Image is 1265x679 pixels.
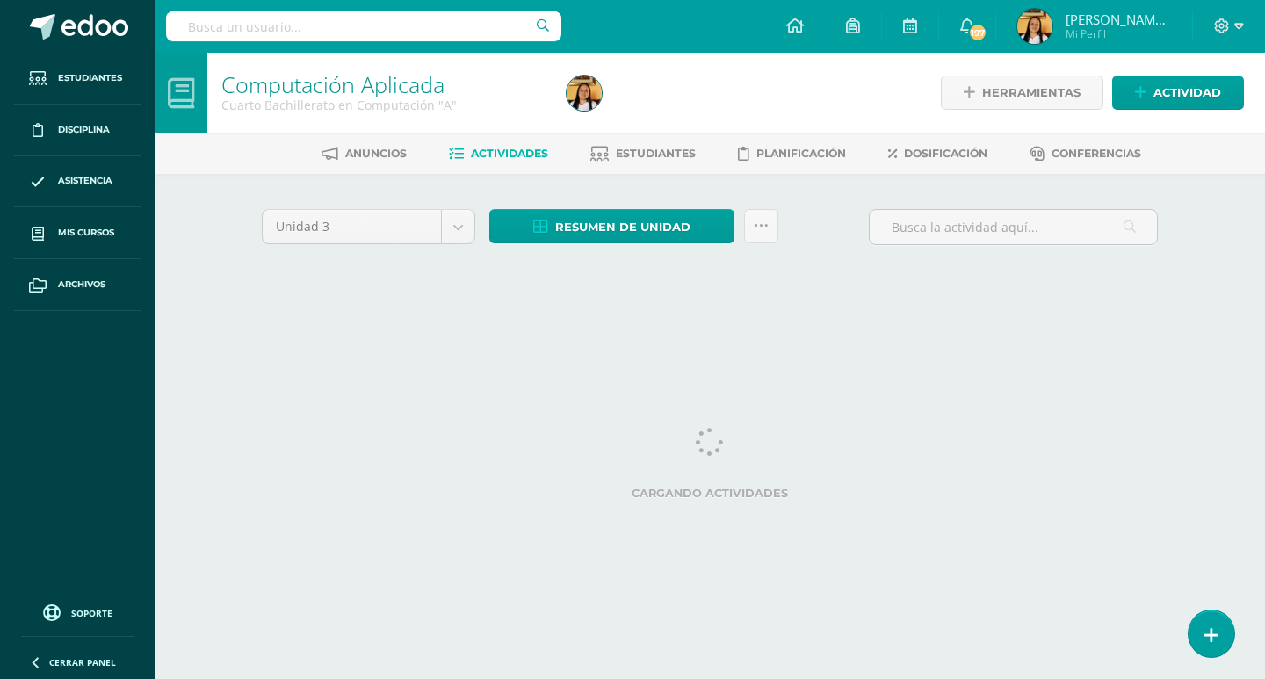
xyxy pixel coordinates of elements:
a: Mis cursos [14,207,141,259]
a: Conferencias [1030,140,1141,168]
a: Disciplina [14,105,141,156]
div: Cuarto Bachillerato en Computación 'A' [221,97,546,113]
img: c517f0cd6759b2ea1094bfa833b65fc4.png [567,76,602,111]
input: Busca la actividad aquí... [870,210,1157,244]
input: Busca un usuario... [166,11,561,41]
span: Cerrar panel [49,656,116,668]
a: Unidad 3 [263,210,474,243]
a: Asistencia [14,156,141,208]
span: Dosificación [904,147,987,160]
a: Estudiantes [14,53,141,105]
span: Soporte [71,607,112,619]
span: Anuncios [345,147,407,160]
span: Actividades [471,147,548,160]
a: Estudiantes [590,140,696,168]
span: Disciplina [58,123,110,137]
a: Archivos [14,259,141,311]
img: c517f0cd6759b2ea1094bfa833b65fc4.png [1017,9,1052,44]
span: Actividad [1153,76,1221,109]
span: [PERSON_NAME][US_STATE] [1066,11,1171,28]
a: Actividad [1112,76,1244,110]
span: Planificación [756,147,846,160]
a: Resumen de unidad [489,209,734,243]
span: Estudiantes [58,71,122,85]
span: Estudiantes [616,147,696,160]
span: Mis cursos [58,226,114,240]
span: 197 [967,23,987,42]
a: Dosificación [888,140,987,168]
span: Asistencia [58,174,112,188]
label: Cargando actividades [262,487,1158,500]
a: Herramientas [941,76,1103,110]
a: Planificación [738,140,846,168]
h1: Computación Aplicada [221,72,546,97]
span: Resumen de unidad [555,211,690,243]
span: Mi Perfil [1066,26,1171,41]
span: Herramientas [982,76,1081,109]
a: Anuncios [322,140,407,168]
a: Computación Aplicada [221,69,445,99]
span: Conferencias [1052,147,1141,160]
span: Unidad 3 [276,210,428,243]
span: Archivos [58,278,105,292]
a: Soporte [21,600,134,624]
a: Actividades [449,140,548,168]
